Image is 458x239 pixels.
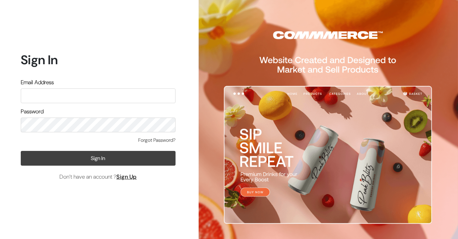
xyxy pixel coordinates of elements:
[116,173,137,180] a: Sign Up
[21,107,44,116] label: Password
[21,151,176,166] button: Sign In
[138,137,176,144] a: Forgot Password?
[21,52,176,67] h1: Sign In
[21,78,54,87] label: Email Address
[59,173,137,181] span: Don’t have an account ?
